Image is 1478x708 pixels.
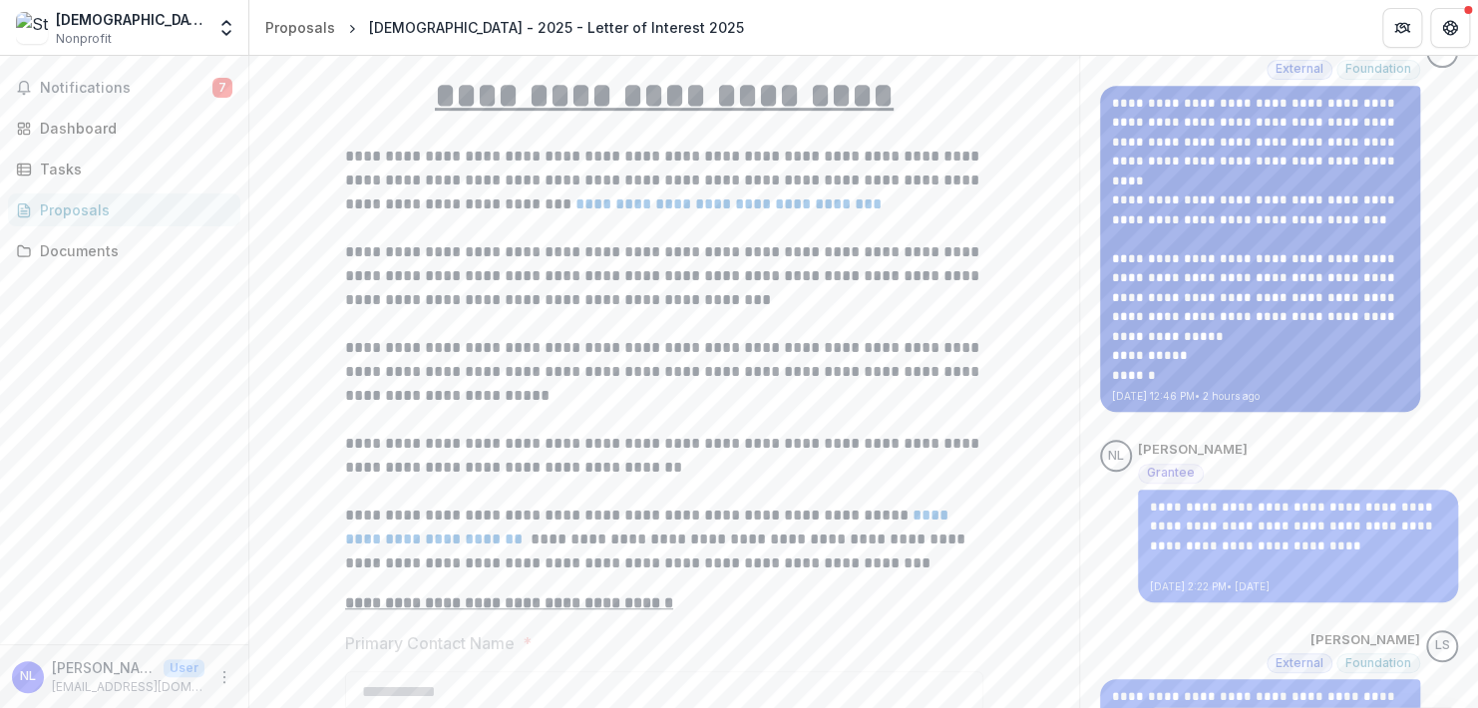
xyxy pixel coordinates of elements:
button: Get Help [1430,8,1470,48]
div: [DEMOGRAPHIC_DATA] - 2025 - Letter of Interest 2025 [369,17,744,38]
p: User [164,659,204,677]
div: NORMA LOWREY [1108,450,1124,463]
div: [DEMOGRAPHIC_DATA][GEOGRAPHIC_DATA] [56,9,204,30]
div: Lauren Scott [1435,639,1450,652]
p: [PERSON_NAME] [1138,440,1248,460]
p: [PERSON_NAME] [1310,630,1420,650]
a: Tasks [8,153,240,185]
a: Dashboard [8,112,240,145]
a: Documents [8,234,240,267]
p: [DATE] 12:46 PM • 2 hours ago [1112,389,1408,404]
a: Proposals [257,13,343,42]
div: Dashboard [40,118,224,139]
div: Proposals [265,17,335,38]
span: 7 [212,78,232,98]
span: Foundation [1345,656,1411,670]
p: [EMAIL_ADDRESS][DOMAIN_NAME] [52,678,204,696]
span: Foundation [1345,62,1411,76]
p: [DATE] 2:22 PM • [DATE] [1150,579,1446,594]
span: Nonprofit [56,30,112,48]
span: Notifications [40,80,212,97]
div: Vivian Victoria [1433,46,1451,59]
p: Primary Contact Name [345,631,515,655]
span: External [1276,62,1323,76]
button: Notifications7 [8,72,240,104]
button: More [212,665,236,689]
div: Documents [40,240,224,261]
nav: breadcrumb [257,13,752,42]
div: Tasks [40,159,224,179]
div: NORMA LOWREY [20,670,36,683]
p: [PERSON_NAME] [52,657,156,678]
div: Proposals [40,199,224,220]
span: Grantee [1147,466,1195,480]
button: Partners [1382,8,1422,48]
img: St. Augustine of Hippo Episcopal Church [16,12,48,44]
button: Open entity switcher [212,8,240,48]
a: Proposals [8,193,240,226]
span: External [1276,656,1323,670]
